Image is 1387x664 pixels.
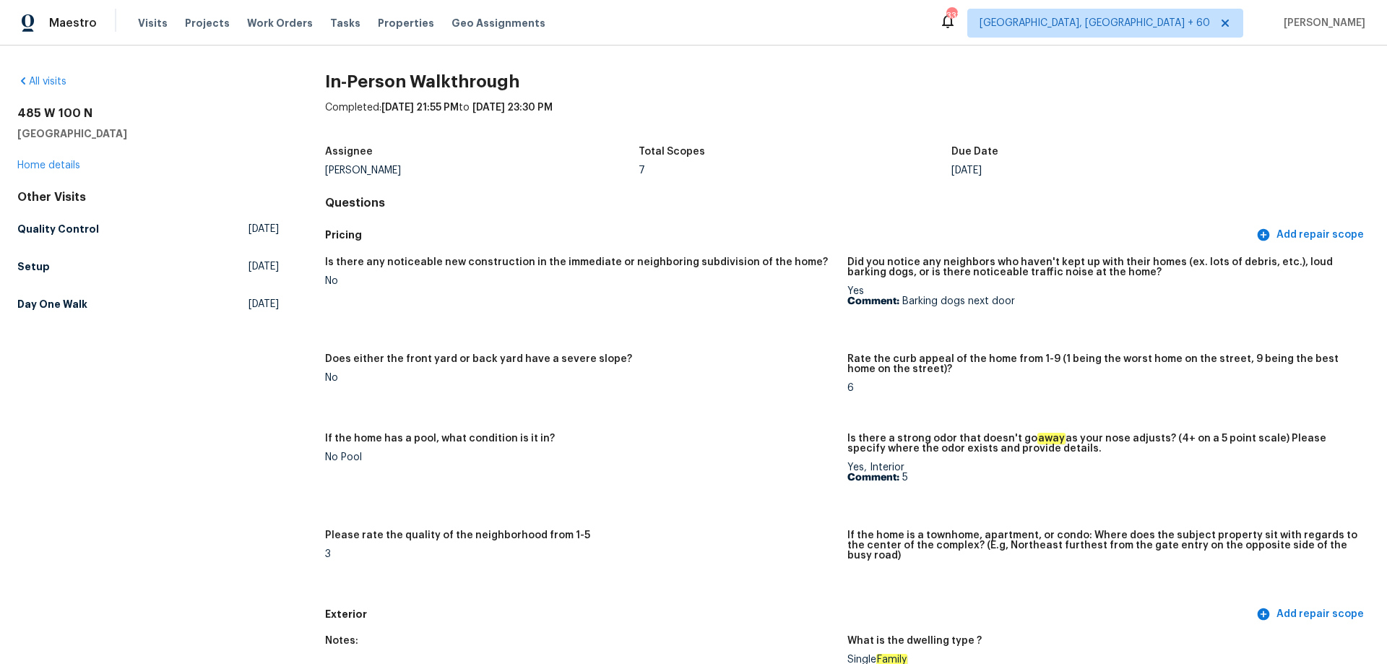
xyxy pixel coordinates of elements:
[138,16,168,30] span: Visits
[325,196,1370,210] h4: Questions
[325,276,836,286] div: No
[325,165,639,176] div: [PERSON_NAME]
[249,222,279,236] span: [DATE]
[325,452,836,462] div: No Pool
[847,296,899,306] b: Comment:
[1259,226,1364,244] span: Add repair scope
[847,354,1358,374] h5: Rate the curb appeal of the home from 1-9 (1 being the worst home on the street, 9 being the best...
[1037,433,1066,444] em: away
[1253,601,1370,628] button: Add repair scope
[325,373,836,383] div: No
[847,462,1358,483] div: Yes, Interior
[847,286,1358,306] div: Yes
[378,16,434,30] span: Properties
[847,530,1358,561] h5: If the home is a townhome, apartment, or condo: Where does the subject property sit with regards ...
[325,147,373,157] h5: Assignee
[325,549,836,559] div: 3
[17,190,279,204] div: Other Visits
[639,165,952,176] div: 7
[17,254,279,280] a: Setup[DATE]
[639,147,705,157] h5: Total Scopes
[325,257,828,267] h5: Is there any noticeable new construction in the immediate or neighboring subdivision of the home?
[249,297,279,311] span: [DATE]
[325,74,1370,89] h2: In-Person Walkthrough
[17,222,99,236] h5: Quality Control
[247,16,313,30] span: Work Orders
[185,16,230,30] span: Projects
[249,259,279,274] span: [DATE]
[325,228,1253,243] h5: Pricing
[17,259,50,274] h5: Setup
[951,165,1265,176] div: [DATE]
[325,100,1370,138] div: Completed: to
[980,16,1210,30] span: [GEOGRAPHIC_DATA], [GEOGRAPHIC_DATA] + 60
[847,473,1358,483] p: 5
[17,291,279,317] a: Day One Walk[DATE]
[381,103,459,113] span: [DATE] 21:55 PM
[847,434,1358,454] h5: Is there a strong odor that doesn't go as your nose adjusts? (4+ on a 5 point scale) Please speci...
[946,9,956,23] div: 333
[847,296,1358,306] p: Barking dogs next door
[17,297,87,311] h5: Day One Walk
[847,383,1358,393] div: 6
[49,16,97,30] span: Maestro
[325,530,590,540] h5: Please rate the quality of the neighborhood from 1-5
[847,257,1358,277] h5: Did you notice any neighbors who haven't kept up with their homes (ex. lots of debris, etc.), lou...
[1259,605,1364,624] span: Add repair scope
[17,106,279,121] h2: 485 W 100 N
[847,473,899,483] b: Comment:
[1278,16,1365,30] span: [PERSON_NAME]
[325,354,632,364] h5: Does either the front yard or back yard have a severe slope?
[330,18,360,28] span: Tasks
[325,636,358,646] h5: Notes:
[17,216,279,242] a: Quality Control[DATE]
[325,607,1253,622] h5: Exterior
[1253,222,1370,249] button: Add repair scope
[451,16,545,30] span: Geo Assignments
[847,636,982,646] h5: What is the dwelling type ?
[17,77,66,87] a: All visits
[17,126,279,141] h5: [GEOGRAPHIC_DATA]
[325,434,555,444] h5: If the home has a pool, what condition is it in?
[472,103,553,113] span: [DATE] 23:30 PM
[17,160,80,171] a: Home details
[951,147,998,157] h5: Due Date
